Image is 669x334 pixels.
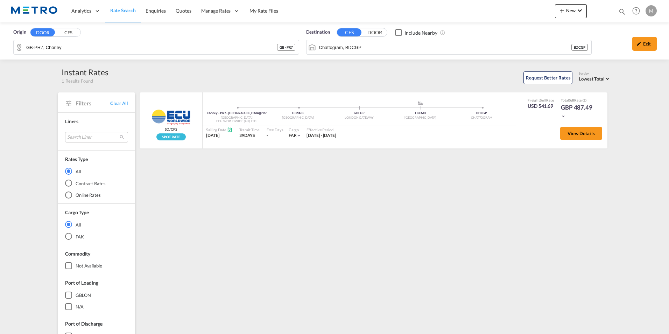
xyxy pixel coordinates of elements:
[440,30,445,35] md-icon: Unchecked: Ignores neighbouring ports when fetching rates.Checked : Includes neighbouring ports w...
[296,133,301,138] md-icon: icon-chevron-down
[201,7,231,14] span: Manage Rates
[561,98,596,103] div: Total Rate
[337,28,361,36] button: CFS
[630,5,646,18] div: Help
[632,37,657,51] div: icon-pencilEdit
[576,6,584,15] md-icon: icon-chevron-down
[280,45,293,50] span: GB - PR7
[206,119,267,124] div: ECU WORLDWIDE (UK) LTD.
[267,133,268,139] div: -
[10,3,58,19] img: 25181f208a6c11efa6aa1bf80d4cef53.png
[523,71,572,84] button: Request Better Rates
[646,5,657,16] div: M
[306,29,330,36] span: Destination
[65,292,128,299] md-checkbox: GBLON
[65,303,128,310] md-checkbox: N/A
[65,251,90,257] span: Commodity
[558,6,566,15] md-icon: icon-plus 400-fg
[26,42,277,53] input: Search by Door
[227,127,232,132] md-icon: Schedules Available
[148,109,194,125] img: ECU WORLDWIDE (UK) LTD.
[561,114,566,119] md-icon: icon-chevron-down
[571,44,588,51] div: BDCGP
[156,133,186,140] img: Spot_rate_v2.png
[390,111,451,116] div: LKCMB
[65,118,78,124] span: Liners
[62,78,93,84] span: 1 Results Found
[207,111,261,115] span: Chorley - PR7 - [GEOGRAPHIC_DATA]
[56,29,80,37] button: CFS
[13,29,26,36] span: Origin
[261,111,267,115] span: PR7
[14,40,299,54] md-input-container: GB-PR7, Chorley
[206,116,267,120] div: [GEOGRAPHIC_DATA]
[579,76,605,82] span: Lowest Total
[289,127,302,132] div: Cargo
[110,100,128,106] span: Clear All
[630,5,642,17] span: Help
[528,103,554,110] div: USD 541.69
[319,42,571,53] input: Search by Port
[176,8,191,14] span: Quotes
[390,116,451,120] div: [GEOGRAPHIC_DATA]
[30,28,55,36] button: DOOR
[239,127,260,132] div: Transit Time
[540,98,546,102] span: Sell
[65,168,128,175] md-radio-button: All
[156,133,186,140] div: Rollable available
[416,101,425,105] md-icon: assets/icons/custom/ship-fill.svg
[569,98,575,102] span: Sell
[582,98,586,103] button: Spot Rates are dynamic & can fluctuate with time
[307,133,336,138] span: [DATE] - [DATE]
[249,8,278,14] span: My Rate Files
[618,8,626,15] md-icon: icon-magnify
[362,29,387,37] button: DOOR
[561,103,596,120] div: GBP 487.49
[618,8,626,18] div: icon-magnify
[76,263,102,269] div: not available
[65,209,89,216] div: Cargo Type
[329,111,390,116] div: GBLGP
[579,74,611,82] md-select: Select: Lowest Total
[568,131,595,136] span: View Details
[404,29,437,36] div: Include Nearby
[65,192,128,199] md-radio-button: Online Rates
[267,111,329,116] div: GBMNC
[165,127,177,132] span: SD/CFS
[206,133,232,139] div: [DATE]
[555,4,587,18] button: icon-plus 400-fgNewicon-chevron-down
[289,133,297,138] span: FAK
[329,116,390,120] div: LONDON GATEWAY
[65,280,98,286] span: Port of Loading
[395,29,437,36] md-checkbox: Checkbox No Ink
[528,98,554,103] div: Freight Rate
[451,111,512,116] div: BDCGP
[636,41,641,46] md-icon: icon-pencil
[76,304,84,310] div: N/A
[307,127,336,132] div: Effective Period
[451,116,512,120] div: CHATTOGRAM
[62,67,108,78] div: Instant Rates
[65,221,128,228] md-radio-button: All
[65,321,103,327] span: Port of Discharge
[65,233,128,240] md-radio-button: FAK
[579,71,611,76] div: Sort by
[560,127,602,140] button: View Details
[267,127,283,132] div: Free Days
[65,180,128,187] md-radio-button: Contract Rates
[146,8,166,14] span: Enquiries
[558,8,584,13] span: New
[239,133,260,139] div: 39DAYS
[307,40,592,54] md-input-container: Chattogram, BDCGP
[65,156,88,163] div: Rates Type
[76,99,110,107] span: Filters
[307,133,336,139] div: 15 Sep 2025 - 30 Sep 2025
[206,127,232,132] div: Sailing Date
[71,7,91,14] span: Analytics
[267,116,329,120] div: [GEOGRAPHIC_DATA]
[260,111,261,115] span: |
[110,7,136,13] span: Rate Search
[76,292,91,298] div: GBLON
